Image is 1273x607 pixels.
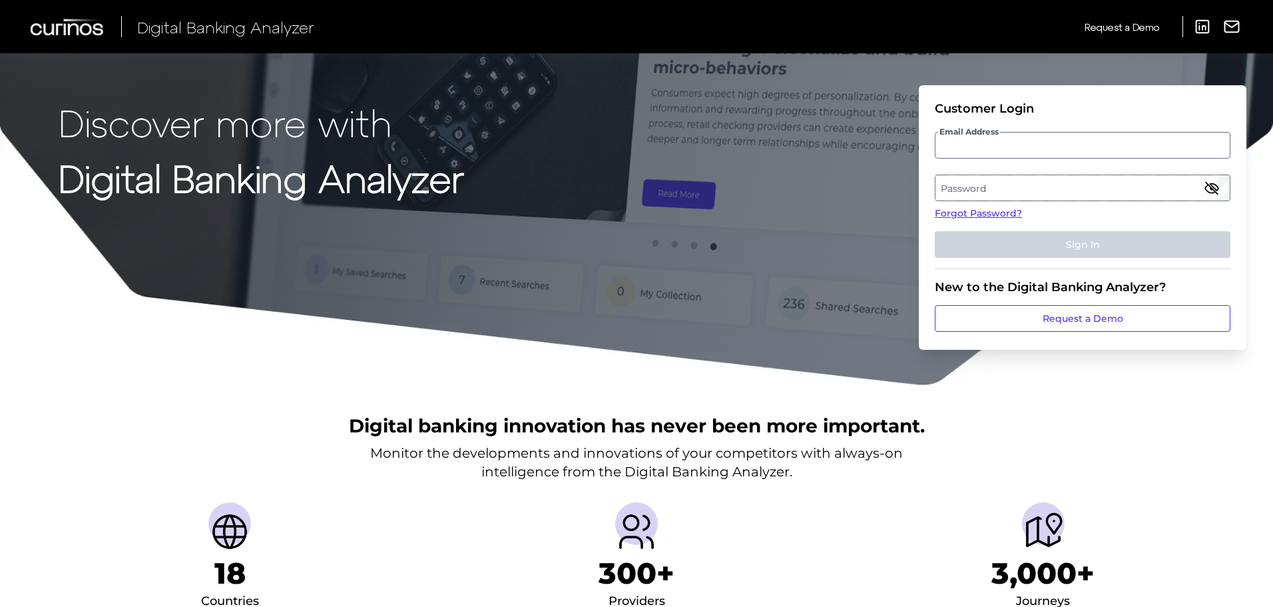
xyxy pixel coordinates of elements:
label: Password [935,176,1229,200]
a: Forgot Password? [935,207,1230,221]
img: Journeys [1022,510,1065,553]
img: Countries [208,510,251,553]
span: Email Address [938,127,1000,137]
span: Digital Banking Analyzer [137,17,314,37]
h2: Digital banking innovation has never been more important. [349,413,925,438]
div: Customer Login [935,101,1230,116]
a: Request a Demo [1085,16,1159,38]
h1: 3,000+ [991,556,1095,591]
img: Curinos [31,19,105,35]
a: Request a Demo [935,305,1230,332]
p: Discover more with [59,101,464,143]
img: Providers [615,510,658,553]
p: Monitor the developments and innovations of your competitors with always-on intelligence from the... [370,444,903,481]
button: Sign In [935,231,1230,258]
h1: 300+ [599,556,674,591]
strong: Digital Banking Analyzer [59,155,464,200]
h1: 18 [214,556,246,591]
span: Request a Demo [1085,21,1159,33]
div: New to the Digital Banking Analyzer? [935,280,1230,295]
